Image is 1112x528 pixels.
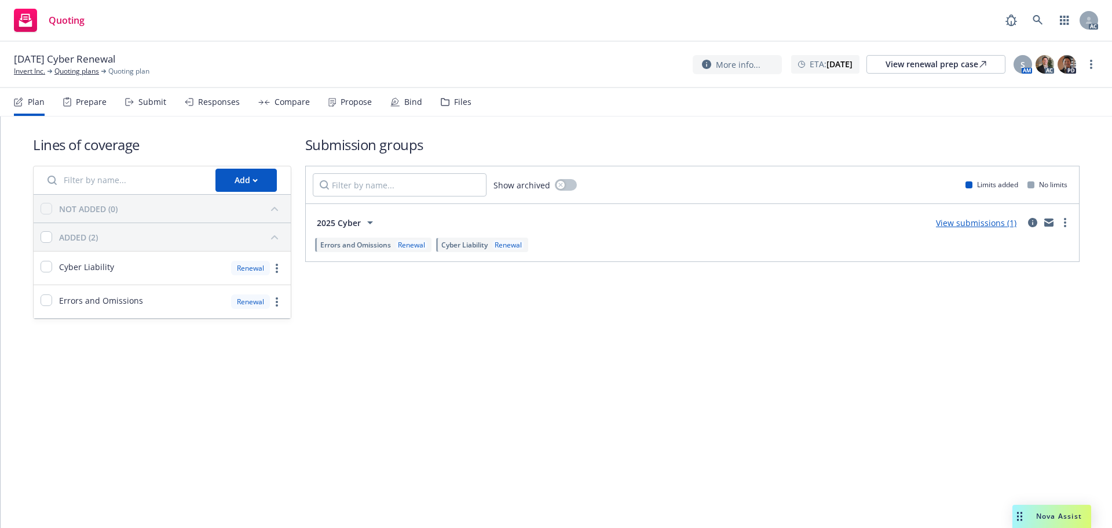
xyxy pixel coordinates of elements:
span: Nova Assist [1036,511,1082,521]
div: Submit [138,97,166,107]
a: more [1058,216,1072,230]
div: View renewal prep case [886,56,986,73]
div: Renewal [492,240,524,250]
div: Renewal [396,240,427,250]
span: S [1020,59,1025,71]
span: Cyber Liability [441,240,488,250]
input: Filter by name... [41,169,209,192]
div: Renewal [231,294,270,309]
span: Show archived [493,179,550,191]
div: Prepare [76,97,107,107]
button: More info... [693,55,782,74]
a: Report a Bug [1000,9,1023,32]
div: Renewal [231,261,270,275]
a: Switch app [1053,9,1076,32]
img: photo [1036,55,1054,74]
div: Add [235,169,258,191]
span: 2025 Cyber [317,217,361,229]
span: Errors and Omissions [59,294,143,307]
a: Invert Inc. [14,66,45,77]
a: more [1084,57,1098,71]
strong: [DATE] [826,59,853,70]
span: More info... [716,59,760,71]
a: Search [1026,9,1049,32]
span: Errors and Omissions [320,240,391,250]
h1: Submission groups [305,135,1080,154]
button: NOT ADDED (0) [59,199,284,218]
span: Quoting plan [108,66,149,77]
a: more [270,261,284,275]
h1: Lines of coverage [33,135,291,154]
button: Add [215,169,277,192]
span: [DATE] Cyber Renewal [14,52,115,66]
div: Files [454,97,471,107]
div: Responses [198,97,240,107]
button: 2025 Cyber [313,211,381,234]
span: ETA : [810,58,853,70]
span: Quoting [49,16,85,25]
a: Quoting plans [54,66,99,77]
a: mail [1042,216,1056,230]
button: Nova Assist [1012,505,1091,528]
a: more [270,295,284,309]
img: photo [1058,55,1076,74]
button: ADDED (2) [59,228,284,246]
div: Drag to move [1012,505,1027,528]
input: Filter by name... [313,173,487,196]
a: View renewal prep case [866,55,1005,74]
a: Quoting [9,4,89,37]
div: Propose [341,97,372,107]
div: NOT ADDED (0) [59,203,118,215]
div: Plan [28,97,45,107]
div: ADDED (2) [59,231,98,243]
div: Limits added [965,180,1018,190]
div: Compare [275,97,310,107]
div: Bind [404,97,422,107]
a: circleInformation [1026,216,1040,230]
span: Cyber Liability [59,261,114,273]
a: View submissions (1) [936,217,1016,228]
